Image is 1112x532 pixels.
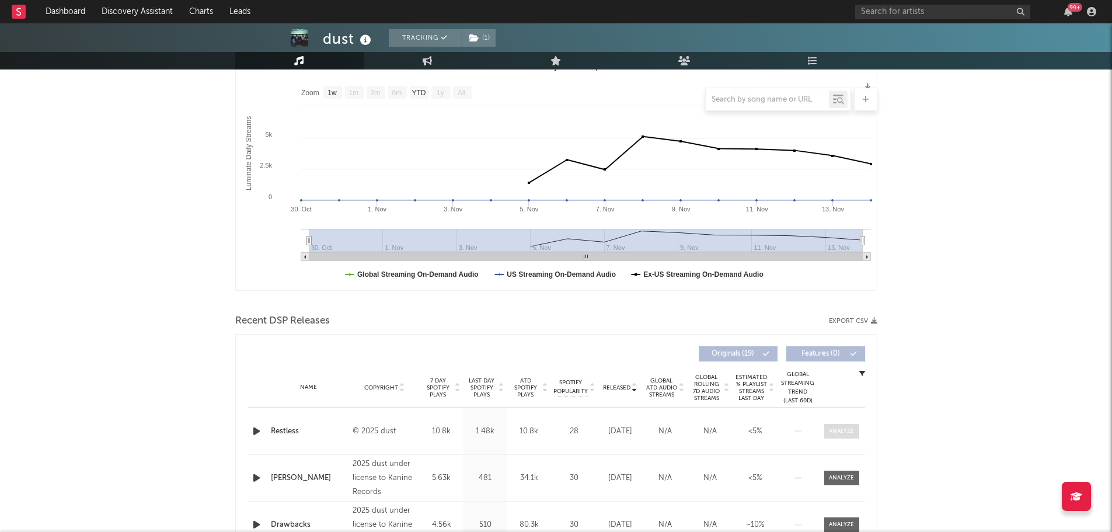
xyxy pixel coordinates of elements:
div: <5% [735,472,775,484]
button: Features(0) [786,346,865,361]
text: 5. Nov [520,206,538,213]
div: 481 [466,472,504,484]
svg: Luminate Daily Consumption [236,57,877,290]
button: Export CSV [829,318,877,325]
div: Global Streaming Trend (Last 60D) [780,370,815,405]
text: 1. Nov [368,206,386,213]
div: 99 + [1068,3,1082,12]
span: Copyright [364,384,398,391]
div: 80.3k [510,519,548,531]
div: [DATE] [601,426,640,437]
div: N/A [646,472,685,484]
div: 10.8k [423,426,461,437]
text: Ex-US Streaming On-Demand Audio [643,270,764,279]
div: 10.8k [510,426,548,437]
text: US Streaming On-Demand Audio [507,270,616,279]
span: Features ( 0 ) [794,350,848,357]
a: Drawbacks [271,519,347,531]
div: 510 [466,519,504,531]
span: ATD Spotify Plays [510,377,541,398]
div: N/A [646,426,685,437]
text: 7. Nov [595,206,614,213]
div: 34.1k [510,472,548,484]
span: ( 1 ) [462,29,496,47]
text: 13. Nov [821,206,843,213]
text: Luminate Daily Streams [244,116,252,190]
button: Originals(19) [699,346,778,361]
div: 30 [554,519,595,531]
div: N/A [691,426,730,437]
div: © 2025 dust [353,425,416,439]
span: Estimated % Playlist Streams Last Day [735,374,768,402]
div: 5.63k [423,472,461,484]
input: Search by song name or URL [706,95,829,105]
span: Recent DSP Releases [235,314,330,328]
div: N/A [691,519,730,531]
span: Global ATD Audio Streams [646,377,678,398]
a: Restless [271,426,347,437]
text: 9. Nov [671,206,690,213]
div: N/A [691,472,730,484]
span: Originals ( 19 ) [706,350,760,357]
span: Spotify Popularity [553,378,588,396]
span: 7 Day Spotify Plays [423,377,454,398]
text: 11. Nov [745,206,768,213]
text: 0 [268,193,271,200]
div: 4.56k [423,519,461,531]
text: 30. Oct [291,206,311,213]
div: 30 [554,472,595,484]
input: Search for artists [855,5,1030,19]
div: ~ 10 % [735,519,775,531]
div: dust [323,29,374,48]
text: 3. Nov [444,206,462,213]
div: 2025 dust under license to Kanine Records [353,457,416,499]
span: Last Day Spotify Plays [466,377,497,398]
button: (1) [462,29,496,47]
a: [PERSON_NAME] [271,472,347,484]
div: 28 [554,426,595,437]
text: Global Streaming On-Demand Audio [357,270,479,279]
button: Tracking [389,29,462,47]
div: [DATE] [601,472,640,484]
div: N/A [646,519,685,531]
div: [DATE] [601,519,640,531]
div: <5% [735,426,775,437]
button: 99+ [1064,7,1072,16]
div: 1.48k [466,426,504,437]
span: Released [603,384,630,391]
text: 5k [265,131,272,138]
span: Global Rolling 7D Audio Streams [691,374,723,402]
div: Name [271,383,347,392]
text: 2.5k [260,162,272,169]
